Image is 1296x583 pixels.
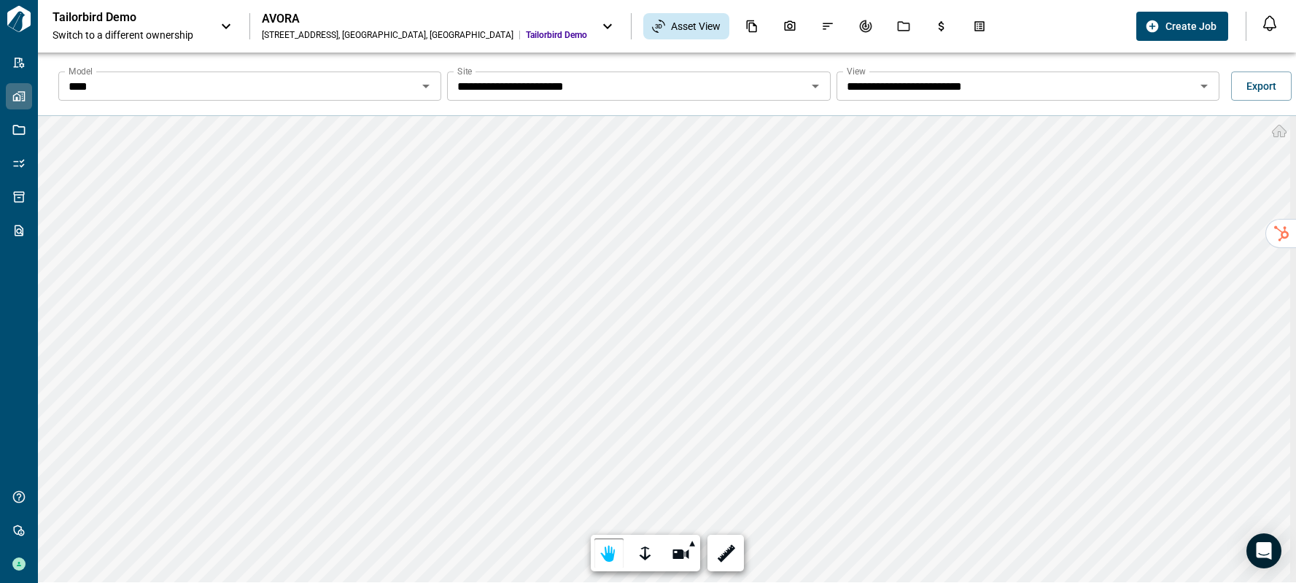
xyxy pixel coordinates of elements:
[1136,12,1228,41] button: Create Job
[1258,12,1281,35] button: Open notification feed
[888,14,919,39] div: Jobs
[671,19,721,34] span: Asset View
[1246,533,1281,568] div: Open Intercom Messenger
[1194,76,1214,96] button: Open
[1165,19,1217,34] span: Create Job
[526,29,587,41] span: Tailorbird Demo
[1246,79,1276,93] span: Export
[53,10,184,25] p: Tailorbird Demo
[812,14,843,39] div: Issues & Info
[643,13,729,39] div: Asset View
[805,76,826,96] button: Open
[262,29,513,41] div: [STREET_ADDRESS] , [GEOGRAPHIC_DATA] , [GEOGRAPHIC_DATA]
[850,14,881,39] div: Renovation Record
[416,76,436,96] button: Open
[737,14,767,39] div: Documents
[847,65,866,77] label: View
[1231,72,1292,101] button: Export
[69,65,93,77] label: Model
[964,14,995,39] div: Takeoff Center
[457,65,472,77] label: Site
[262,12,587,26] div: AVORA
[926,14,957,39] div: Budgets
[775,14,805,39] div: Photos
[53,28,206,42] span: Switch to a different ownership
